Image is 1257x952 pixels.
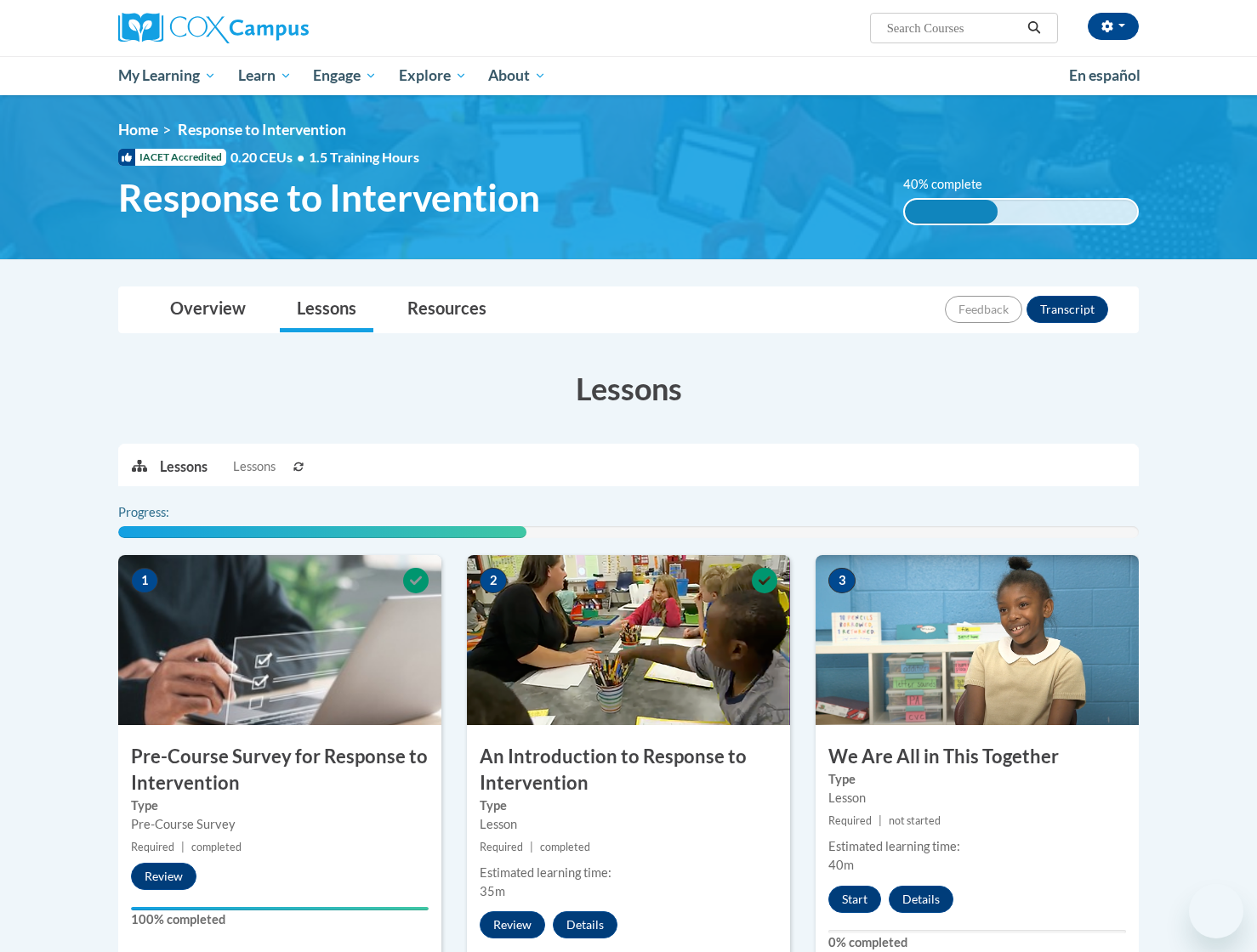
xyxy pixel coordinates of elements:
label: Type [480,796,777,815]
button: Account Settings [1088,13,1139,40]
a: Resources [390,287,503,332]
span: Engage [313,65,377,86]
div: Pre-Course Survey [131,815,429,834]
a: Home [118,121,158,139]
button: Start [828,886,881,913]
span: En español [1069,66,1140,84]
span: Required [828,814,872,827]
button: Details [553,911,617,938]
h3: We Are All in This Together [816,744,1139,770]
iframe: Button to launch messaging window [1189,884,1243,938]
a: Learn [227,56,303,95]
label: 0% completed [828,933,1126,952]
span: About [488,65,546,86]
span: | [879,814,882,827]
a: Lessons [280,287,373,332]
img: Course Image [467,555,790,725]
div: Main menu [93,56,1164,95]
span: | [530,841,533,853]
span: completed [191,841,242,853]
a: Explore [388,56,478,95]
span: Response to Intervention [178,121,346,139]
button: Review [131,863,196,890]
p: Lessons [160,457,208,476]
a: Engage [302,56,388,95]
button: Transcript [1027,296,1108,323]
span: 3 [828,568,856,593]
span: completed [540,841,590,853]
label: Progress: [118,503,216,522]
span: Lessons [233,457,276,476]
label: 40% complete [903,175,1001,194]
div: Estimated learning time: [828,837,1126,856]
input: Search Courses [885,18,1021,38]
span: Response to Intervention [118,175,540,220]
button: Search [1021,18,1047,38]
span: 1.5 Training Hours [309,149,419,165]
span: Explore [399,65,467,86]
div: Lesson [480,815,777,834]
div: Estimated learning time: [480,864,777,882]
label: 100% completed [131,910,429,929]
a: En español [1058,58,1152,93]
a: Cox Campus [118,13,441,43]
h3: Pre-Course Survey for Response to Intervention [118,744,441,796]
span: IACET Accredited [118,149,226,166]
span: 35m [480,884,505,898]
a: Overview [153,287,263,332]
img: Course Image [816,555,1139,725]
span: Required [480,841,523,853]
span: Required [131,841,174,853]
button: Feedback [945,296,1022,323]
img: Cox Campus [118,13,309,43]
h3: Lessons [118,367,1139,410]
span: • [297,149,304,165]
label: Type [131,796,429,815]
a: About [478,56,558,95]
button: Review [480,911,545,938]
span: not started [889,814,941,827]
span: 40m [828,858,854,872]
span: Learn [238,65,292,86]
span: 0.20 CEUs [230,148,309,167]
a: My Learning [107,56,227,95]
img: Course Image [118,555,441,725]
div: Your progress [131,907,429,910]
button: Details [889,886,953,913]
div: Lesson [828,789,1126,807]
div: 40% complete [905,200,998,224]
label: Type [828,770,1126,789]
span: 2 [480,568,507,593]
span: | [181,841,185,853]
span: 1 [131,568,158,593]
span: My Learning [118,65,216,86]
h3: An Introduction to Response to Intervention [467,744,790,796]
